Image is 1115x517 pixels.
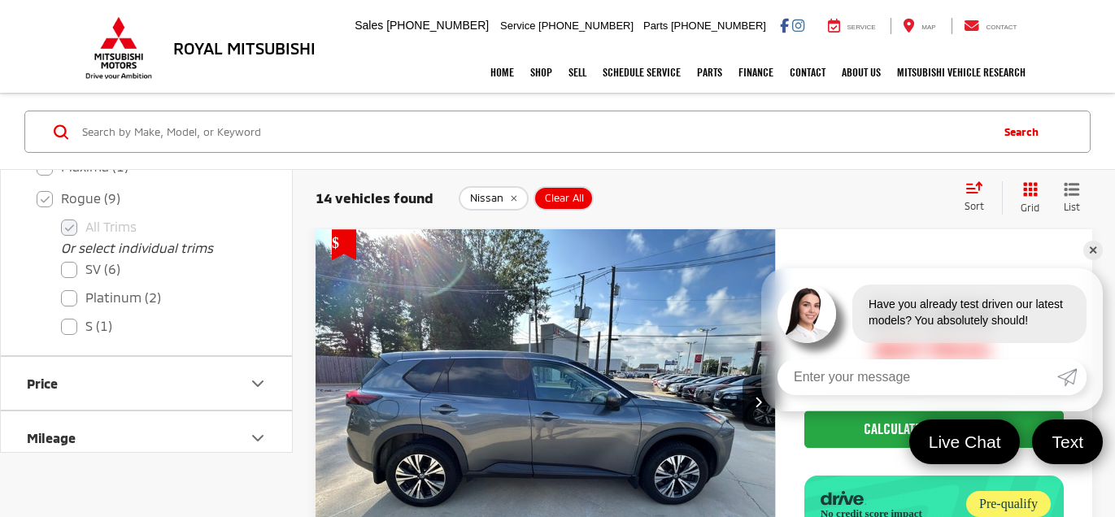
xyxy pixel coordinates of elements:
[988,111,1062,152] button: Search
[1064,200,1080,214] span: List
[500,20,535,32] span: Service
[743,374,775,431] button: Next image
[332,229,356,260] span: Get Price Drop Alert
[921,431,1009,453] span: Live Chat
[847,24,876,31] span: Service
[27,376,58,391] div: Price
[891,18,947,34] a: Map
[1002,181,1052,215] button: Grid View
[37,185,256,213] label: Rogue (9)
[780,19,789,32] a: Facebook: Click to visit our Facebook page
[545,192,584,205] span: Clear All
[470,192,503,205] span: Nissan
[81,112,988,151] input: Search by Make, Model, or Keyword
[671,20,766,32] span: [PHONE_NUMBER]
[1052,181,1092,215] button: List View
[852,285,1087,343] div: Have you already test driven our latest models? You absolutely should!
[534,186,594,211] button: Clear All
[834,52,889,93] a: About Us
[595,52,689,93] a: Schedule Service: Opens in a new tab
[248,428,268,448] div: Mileage
[522,52,560,93] a: Shop
[61,284,256,312] label: Platinum (2)
[386,19,489,32] span: [PHONE_NUMBER]
[909,419,1021,464] a: Live Chat
[1032,419,1103,464] a: Text
[777,359,1057,395] input: Enter your message
[61,240,213,255] i: Or select individual trims
[355,19,383,32] span: Sales
[538,20,634,32] span: [PHONE_NUMBER]
[1043,431,1091,453] span: Text
[173,39,316,57] h3: Royal Mitsubishi
[792,19,804,32] a: Instagram: Click to visit our Instagram page
[27,430,76,445] div: Mileage
[1021,201,1039,215] span: Grid
[560,52,595,93] a: Sell
[61,312,256,341] label: S (1)
[965,200,984,211] span: Sort
[82,16,155,80] img: Mitsubishi
[689,52,730,93] a: Parts: Opens in a new tab
[61,255,256,284] label: SV (6)
[1,411,294,464] button: MileageMileage
[1,357,294,410] button: PricePrice
[952,18,1030,34] a: Contact
[804,411,1064,448] : CALCULATE YOUR PAYMENT
[248,374,268,393] div: Price
[61,213,256,241] label: All Trims
[782,52,834,93] a: Contact
[1057,359,1087,395] a: Submit
[921,24,935,31] span: Map
[730,52,782,93] a: Finance
[777,285,836,343] img: Agent profile photo
[459,186,529,211] button: remove Nissan
[482,52,522,93] a: Home
[956,181,1002,214] button: Select sort value
[986,24,1017,31] span: Contact
[889,52,1034,93] a: Mitsubishi Vehicle Research
[816,18,888,34] a: Service
[316,189,433,206] span: 14 vehicles found
[643,20,668,32] span: Parts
